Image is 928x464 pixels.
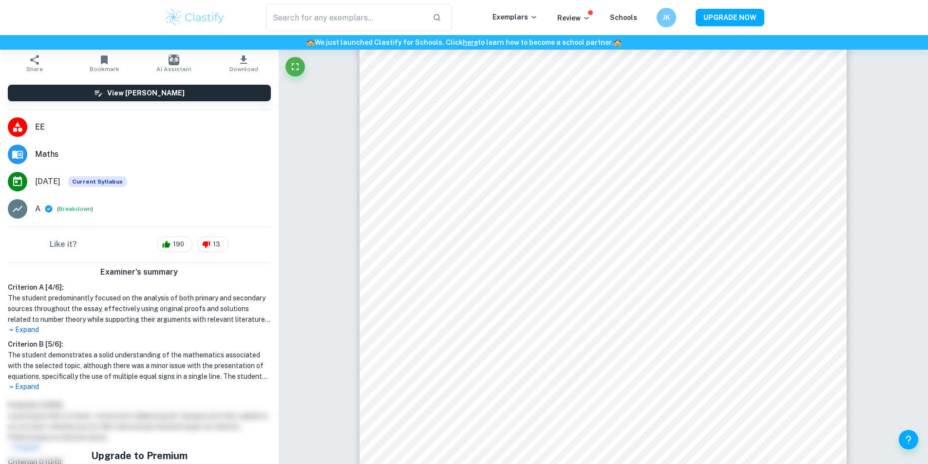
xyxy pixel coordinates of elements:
[8,339,271,350] h6: Criterion B [ 5 / 6 ]:
[266,4,425,31] input: Search for any exemplars...
[168,240,189,249] span: 190
[72,448,207,463] h5: Upgrade to Premium
[35,203,40,215] p: A
[57,204,93,214] span: ( )
[35,121,271,133] span: EE
[8,85,271,101] button: View [PERSON_NAME]
[899,430,918,449] button: Help and Feedback
[50,239,77,250] h6: Like it?
[209,50,279,77] button: Download
[197,237,228,252] div: 13
[107,88,185,98] h6: View [PERSON_NAME]
[70,50,139,77] button: Bookmark
[8,325,271,335] p: Expand
[26,66,43,73] span: Share
[157,237,192,252] div: 190
[610,14,637,21] a: Schools
[2,37,926,48] h6: We just launched Clastify for Schools. Click to learn how to become a school partner.
[463,38,478,46] a: here
[68,176,127,187] div: This exemplar is based on the current syllabus. Feel free to refer to it for inspiration/ideas wh...
[661,12,672,23] h6: JK
[208,240,226,249] span: 13
[8,293,271,325] h1: The student predominantly focused on the analysis of both primary and secondary sources throughou...
[90,66,119,73] span: Bookmark
[59,204,91,213] button: Breakdown
[68,176,127,187] span: Current Syllabus
[492,12,538,22] p: Exemplars
[4,266,275,278] h6: Examiner's summary
[8,282,271,293] h6: Criterion A [ 4 / 6 ]:
[156,66,191,73] span: AI Assistant
[139,50,209,77] button: AI Assistant
[169,55,179,65] img: AI Assistant
[8,350,271,382] h1: The student demonstrates a solid understanding of the mathematics associated with the selected to...
[285,57,305,76] button: Fullscreen
[35,176,60,187] span: [DATE]
[696,9,764,26] button: UPGRADE NOW
[613,38,622,46] span: 🏫
[557,13,590,23] p: Review
[164,8,226,27] img: Clastify logo
[8,382,271,392] p: Expand
[229,66,258,73] span: Download
[306,38,315,46] span: 🏫
[657,8,676,27] button: JK
[35,148,271,160] span: Maths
